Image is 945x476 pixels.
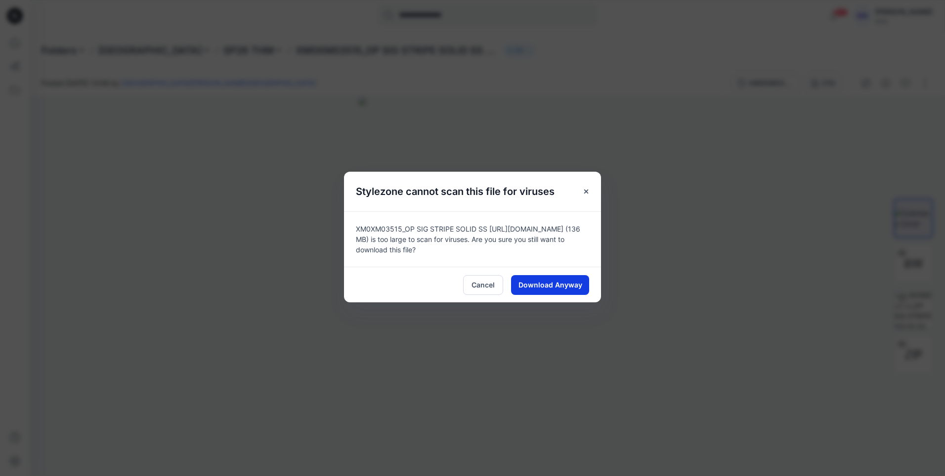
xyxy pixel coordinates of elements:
div: XM0XM03515_OP SIG STRIPE SOLID SS [URL][DOMAIN_NAME] (136 MB) is too large to scan for viruses. A... [344,211,601,267]
span: Cancel [472,280,495,290]
button: Download Anyway [511,275,589,295]
span: Download Anyway [518,280,582,290]
button: Cancel [463,275,503,295]
h5: Stylezone cannot scan this file for viruses [344,172,566,211]
button: Close [577,183,595,200]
